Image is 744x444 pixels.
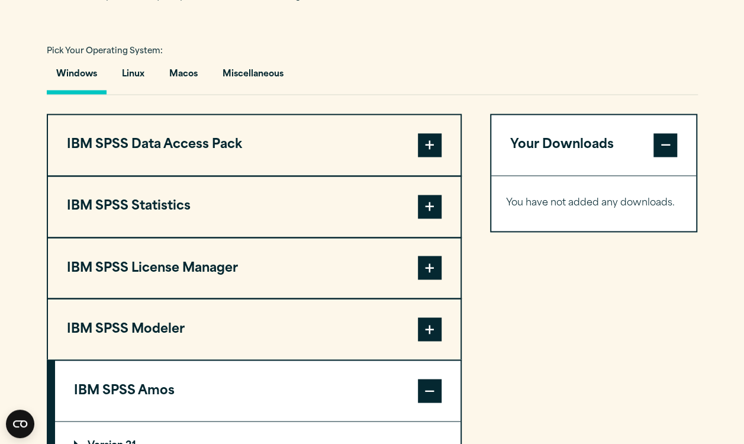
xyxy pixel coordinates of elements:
button: Miscellaneous [213,60,293,94]
div: Your Downloads [491,175,697,231]
span: Pick Your Operating System: [47,47,163,55]
button: IBM SPSS License Manager [48,238,460,298]
button: IBM SPSS Statistics [48,176,460,237]
button: IBM SPSS Modeler [48,299,460,359]
button: Your Downloads [491,115,697,175]
button: Windows [47,60,107,94]
button: IBM SPSS Data Access Pack [48,115,460,175]
p: You have not added any downloads. [506,195,682,212]
button: Linux [112,60,154,94]
button: Macos [160,60,207,94]
button: IBM SPSS Amos [55,361,460,421]
button: Open CMP widget [6,410,34,438]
